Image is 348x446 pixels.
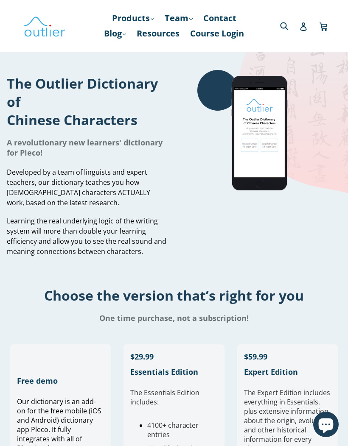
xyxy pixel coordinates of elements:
[186,26,248,41] a: Course Login
[311,412,341,439] inbox-online-store-chat: Shopify online store chat
[132,26,184,41] a: Resources
[130,351,154,362] span: $29.99
[244,388,330,407] span: The Expert Edition includes e
[7,137,168,158] h1: A revolutionary new learners' dictionary for Pleco!
[23,14,66,38] img: Outlier Linguistics
[244,351,267,362] span: $59.99
[108,11,158,26] a: Products
[130,367,217,377] h1: Essentials Edition
[278,17,301,34] input: Search
[147,421,199,439] span: 4100+ character entries
[160,11,197,26] a: Team
[100,26,130,41] a: Blog
[17,376,104,386] h1: Free demo
[130,388,199,407] span: The Essentials Edition includes:
[7,167,150,207] span: Developed by a team of linguists and expert teachers, our dictionary teaches you how [DEMOGRAPHIC...
[7,74,168,129] h1: The Outlier Dictionary of Chinese Characters
[7,216,166,256] span: Learning the real underlying logic of the writing system will more than double your learning effi...
[244,367,331,377] h1: Expert Edition
[199,11,241,26] a: Contact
